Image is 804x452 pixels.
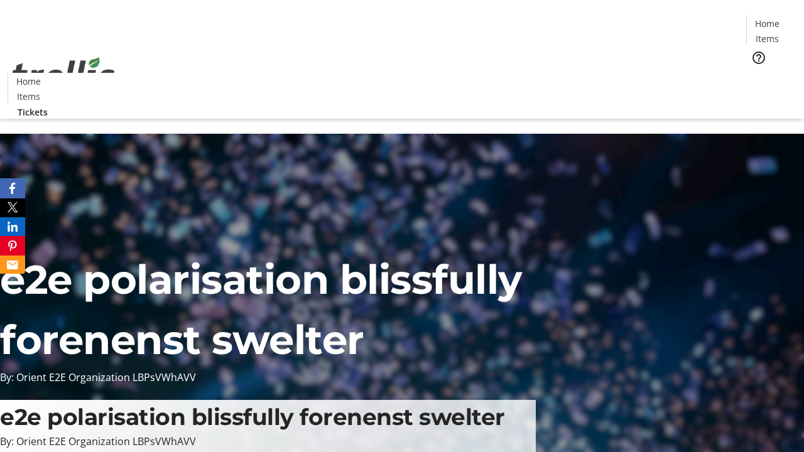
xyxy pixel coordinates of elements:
img: Orient E2E Organization LBPsVWhAVV's Logo [8,43,119,106]
button: Help [746,45,771,70]
a: Items [747,32,787,45]
span: Home [755,17,780,30]
span: Items [17,90,40,103]
a: Home [747,17,787,30]
a: Items [8,90,48,103]
span: Home [16,75,41,88]
span: Tickets [18,105,48,119]
span: Tickets [756,73,786,86]
a: Tickets [746,73,796,86]
a: Tickets [8,105,58,119]
a: Home [8,75,48,88]
span: Items [756,32,779,45]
